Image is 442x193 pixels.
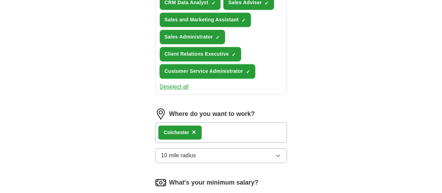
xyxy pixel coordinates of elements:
[155,108,166,119] img: location.png
[155,177,166,188] img: salary.png
[165,50,229,58] span: Client Relations Executive
[169,178,258,187] label: What's your minimum salary?
[246,69,250,75] span: ✓
[155,148,287,163] button: 10 mile radius
[192,128,196,136] span: ×
[160,13,251,27] button: Sales and Marketing Assistant✓
[169,109,255,119] label: Where do you want to work?
[160,64,255,78] button: Customer Service Administrator✓
[160,47,241,61] button: Client Relations Executive✓
[160,30,225,44] button: Sales Administrator✓
[161,151,196,160] span: 10 mile radius
[265,0,269,6] span: ✓
[165,33,213,41] span: Sales Administrator
[165,68,243,75] span: Customer Service Administrator
[216,35,220,40] span: ✓
[211,0,215,6] span: ✓
[192,127,196,138] button: ×
[160,83,189,91] button: Deselect all
[165,16,239,23] span: Sales and Marketing Assistant
[164,129,189,136] div: Colchester
[232,52,236,57] span: ✓
[241,18,246,23] span: ✓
